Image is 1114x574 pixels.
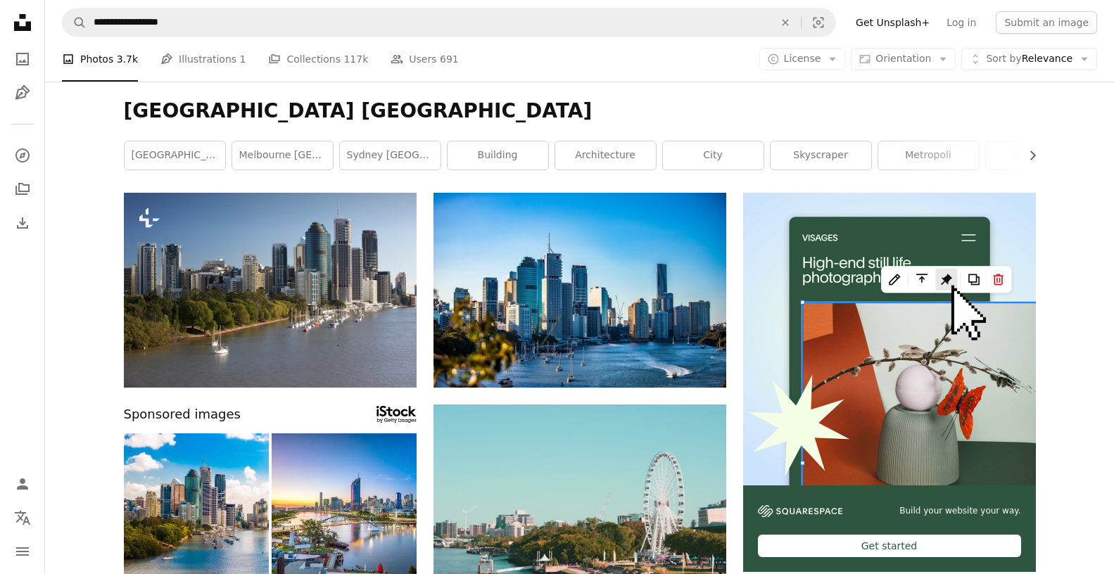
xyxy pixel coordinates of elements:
a: Log in / Sign up [8,470,37,498]
span: Orientation [875,53,931,64]
button: Submit an image [996,11,1097,34]
a: architecture [555,141,656,170]
img: city skyline under clear blue sky during daytime [433,193,726,388]
span: Sponsored images [124,404,241,425]
a: Photos [8,45,37,73]
a: high rise [986,141,1087,170]
button: Menu [8,537,37,566]
a: melbourne [GEOGRAPHIC_DATA] [232,141,333,170]
a: city skyline under clear blue sky during daytime [433,283,726,296]
img: Shot in August 2007. [124,193,417,388]
a: landscape photography of city near river [433,495,726,508]
span: Build your website your way. [899,505,1020,517]
span: 691 [440,51,459,67]
button: Language [8,504,37,532]
a: Log in [938,11,985,34]
div: Get started [758,535,1021,557]
img: file-1723602894256-972c108553a7image [743,193,1036,485]
a: Illustrations [8,79,37,107]
a: Illustrations 1 [160,37,246,82]
h1: [GEOGRAPHIC_DATA] [GEOGRAPHIC_DATA] [124,98,1036,124]
span: Relevance [986,52,1072,66]
button: Search Unsplash [63,9,87,36]
span: 117k [343,51,368,67]
a: sydney [GEOGRAPHIC_DATA] [340,141,441,170]
a: skyscraper [771,141,871,170]
a: Users 691 [391,37,458,82]
button: Visual search [802,9,835,36]
button: Sort byRelevance [961,48,1097,70]
a: Explore [8,141,37,170]
button: scroll list to the right [1020,141,1036,170]
span: 1 [240,51,246,67]
a: Build your website your way.Get started [743,193,1036,572]
a: Get Unsplash+ [847,11,938,34]
span: License [784,53,821,64]
a: Download History [8,209,37,237]
form: Find visuals sitewide [62,8,836,37]
button: Clear [770,9,801,36]
span: Sort by [986,53,1021,64]
a: metropoli [878,141,979,170]
a: [GEOGRAPHIC_DATA] [125,141,225,170]
a: building [448,141,548,170]
a: Collections 117k [268,37,368,82]
button: Orientation [851,48,956,70]
a: city [663,141,764,170]
button: License [759,48,846,70]
a: Collections [8,175,37,203]
img: file-1606177908946-d1eed1cbe4f5image [758,505,842,517]
a: Shot in August 2007. [124,283,417,296]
